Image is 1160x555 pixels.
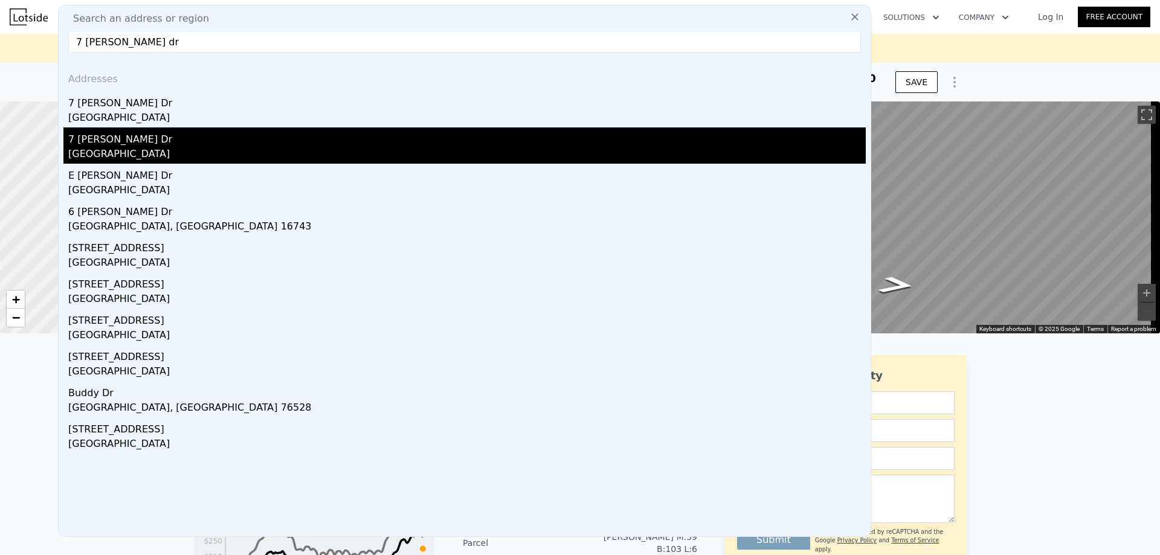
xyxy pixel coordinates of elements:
[68,183,866,200] div: [GEOGRAPHIC_DATA]
[68,272,866,292] div: [STREET_ADDRESS]
[68,219,866,236] div: [GEOGRAPHIC_DATA], [GEOGRAPHIC_DATA] 16743
[7,309,25,327] a: Zoom out
[12,292,20,307] span: +
[895,71,938,93] button: SAVE
[68,147,866,164] div: [GEOGRAPHIC_DATA]
[949,7,1019,28] button: Company
[68,292,866,309] div: [GEOGRAPHIC_DATA]
[737,530,810,550] button: Submit
[7,290,25,309] a: Zoom in
[1138,284,1156,302] button: Zoom in
[68,236,866,255] div: [STREET_ADDRESS]
[68,111,866,127] div: [GEOGRAPHIC_DATA]
[68,328,866,345] div: [GEOGRAPHIC_DATA]
[10,8,48,25] img: Lotside
[204,537,222,545] tspan: $250
[837,537,877,544] a: Privacy Policy
[68,309,866,328] div: [STREET_ADDRESS]
[874,7,949,28] button: Solutions
[68,364,866,381] div: [GEOGRAPHIC_DATA]
[1138,303,1156,321] button: Zoom out
[68,164,866,183] div: E [PERSON_NAME] Dr
[68,127,866,147] div: 7 [PERSON_NAME] Dr
[979,325,1031,333] button: Keyboard shortcuts
[1023,11,1078,23] a: Log In
[63,11,209,26] span: Search an address or region
[1111,326,1156,332] a: Report a problem
[68,91,866,111] div: 7 [PERSON_NAME] Dr
[1039,326,1080,332] span: © 2025 Google
[68,400,866,417] div: [GEOGRAPHIC_DATA], [GEOGRAPHIC_DATA] 76528
[68,417,866,437] div: [STREET_ADDRESS]
[68,31,861,53] input: Enter an address, city, region, neighborhood or zip code
[1138,106,1156,124] button: Toggle fullscreen view
[63,62,866,91] div: Addresses
[815,528,955,554] div: This site is protected by reCAPTCHA and the Google and apply.
[68,255,866,272] div: [GEOGRAPHIC_DATA]
[580,531,697,555] div: [PERSON_NAME] M:59 B:103 L:6
[863,272,930,298] path: Go West, Budd Dr
[68,345,866,364] div: [STREET_ADDRESS]
[68,200,866,219] div: 6 [PERSON_NAME] Dr
[68,381,866,400] div: Buddy Dr
[463,537,580,549] div: Parcel
[12,310,20,325] span: −
[942,70,967,94] button: Show Options
[68,437,866,454] div: [GEOGRAPHIC_DATA]
[891,537,939,544] a: Terms of Service
[1087,326,1104,332] a: Terms
[1078,7,1150,27] a: Free Account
